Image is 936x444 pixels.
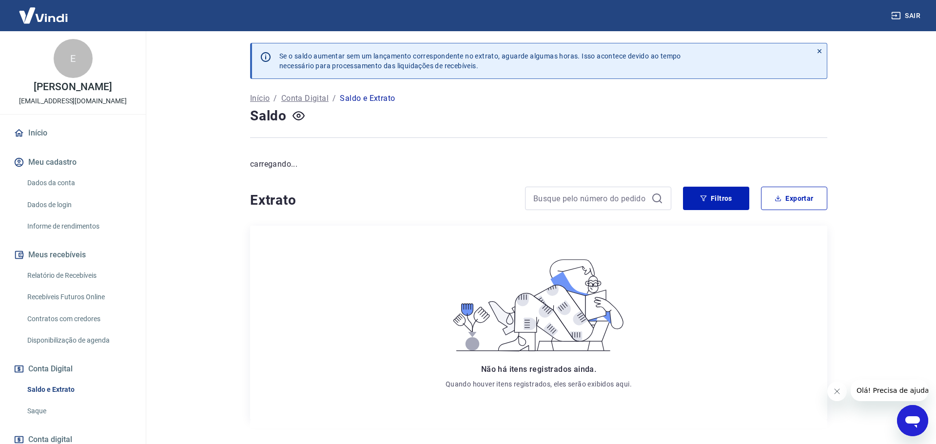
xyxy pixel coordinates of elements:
button: Sair [889,7,924,25]
button: Filtros [683,187,749,210]
a: Relatório de Recebíveis [23,266,134,286]
h4: Saldo [250,106,287,126]
p: [PERSON_NAME] [34,82,112,92]
p: Saldo e Extrato [340,93,395,104]
a: Início [12,122,134,144]
a: Contratos com credores [23,309,134,329]
p: carregando... [250,158,827,170]
iframe: Mensagem da empresa [851,380,928,401]
iframe: Fechar mensagem [827,382,847,401]
h4: Extrato [250,191,513,210]
button: Conta Digital [12,358,134,380]
p: Se o saldo aumentar sem um lançamento correspondente no extrato, aguarde algumas horas. Isso acon... [279,51,681,71]
p: [EMAIL_ADDRESS][DOMAIN_NAME] [19,96,127,106]
p: / [332,93,336,104]
a: Dados da conta [23,173,134,193]
a: Dados de login [23,195,134,215]
a: Saque [23,401,134,421]
p: / [273,93,277,104]
p: Quando houver itens registrados, eles serão exibidos aqui. [446,379,632,389]
a: Recebíveis Futuros Online [23,287,134,307]
a: Saldo e Extrato [23,380,134,400]
iframe: Botão para abrir a janela de mensagens [897,405,928,436]
button: Meu cadastro [12,152,134,173]
img: Vindi [12,0,75,30]
button: Meus recebíveis [12,244,134,266]
span: Olá! Precisa de ajuda? [6,7,82,15]
a: Informe de rendimentos [23,216,134,236]
div: E [54,39,93,78]
button: Exportar [761,187,827,210]
span: Não há itens registrados ainda. [481,365,596,374]
a: Início [250,93,270,104]
a: Disponibilização de agenda [23,330,134,350]
input: Busque pelo número do pedido [533,191,647,206]
a: Conta Digital [281,93,329,104]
